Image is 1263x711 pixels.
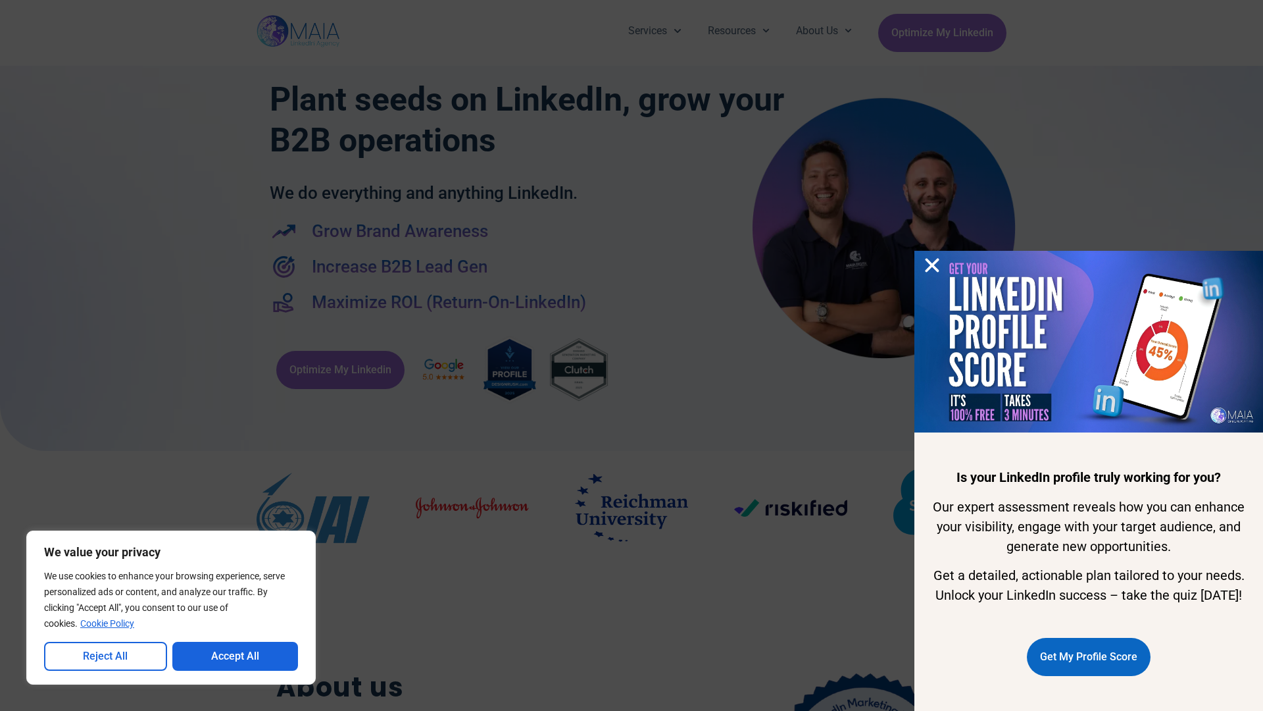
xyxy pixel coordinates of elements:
span: Get My Profile Score [1040,645,1137,670]
b: Is your LinkedIn profile truly working for you? [956,469,1221,485]
button: Reject All [44,642,167,671]
p: We use cookies to enhance your browsing experience, serve personalized ads or content, and analyz... [44,568,298,631]
a: Cookie Policy [80,618,135,629]
button: Accept All [172,642,299,671]
a: Close [922,255,942,275]
div: We value your privacy [26,531,316,685]
p: Our expert assessment reveals how you can enhance your visibility, engage with your target audien... [932,497,1246,556]
span: Unlock your LinkedIn success – take the quiz [DATE]! [935,587,1242,603]
a: Get My Profile Score [1027,638,1151,676]
p: We value your privacy [44,544,298,560]
p: Get a detailed, actionable plan tailored to your needs. [932,566,1246,605]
